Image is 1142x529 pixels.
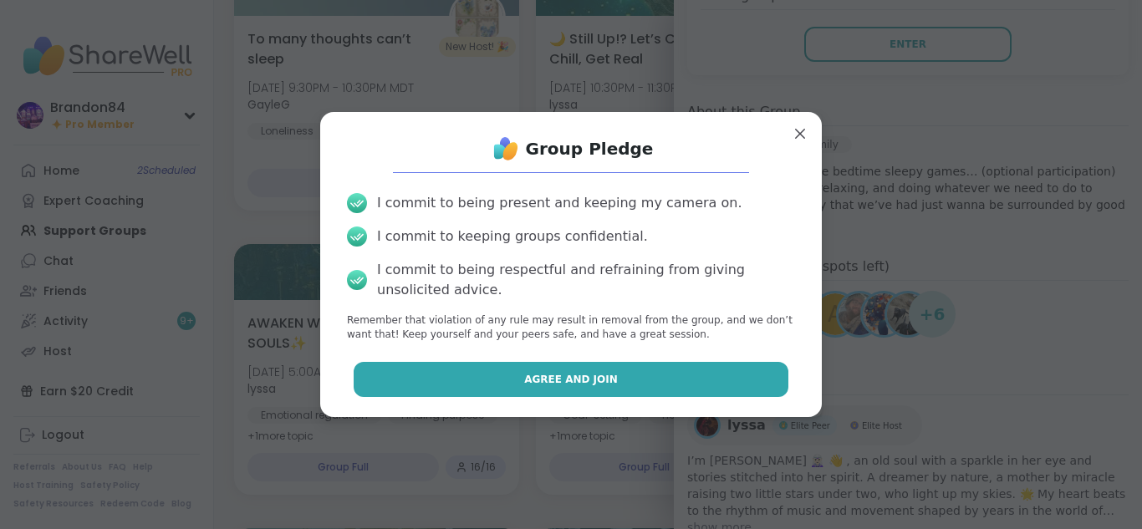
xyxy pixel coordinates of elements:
[489,132,523,165] img: ShareWell Logo
[347,313,795,342] p: Remember that violation of any rule may result in removal from the group, and we don’t want that!...
[524,372,618,387] span: Agree and Join
[526,137,654,160] h1: Group Pledge
[377,193,742,213] div: I commit to being present and keeping my camera on.
[354,362,789,397] button: Agree and Join
[377,260,795,300] div: I commit to being respectful and refraining from giving unsolicited advice.
[377,226,648,247] div: I commit to keeping groups confidential.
